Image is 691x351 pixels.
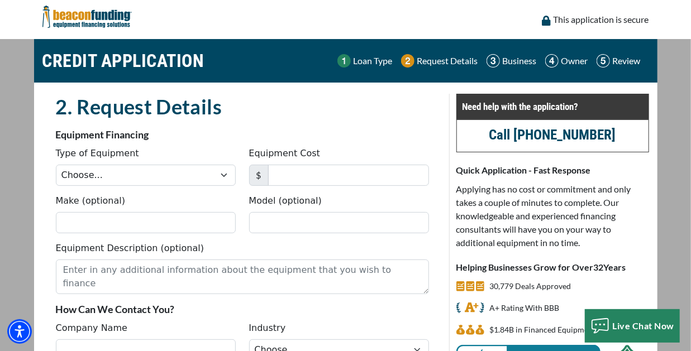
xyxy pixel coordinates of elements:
p: Owner [561,54,588,68]
label: Industry [249,321,286,335]
span: 32 [594,262,604,272]
label: Make (optional) [56,194,126,208]
p: $1,843,611,914 in Financed Equipment [490,323,596,336]
p: Request Details [417,54,478,68]
label: Type of Equipment [56,147,139,160]
label: Model (optional) [249,194,322,208]
p: Review [613,54,641,68]
button: Live Chat Now [585,309,680,343]
p: 30,779 Deals Approved [490,280,571,293]
h1: CREDIT APPLICATION [42,45,204,77]
img: Step 4 [545,54,559,68]
label: Equipment Cost [249,147,321,160]
p: This application is secure [554,13,649,26]
img: Step 2 [401,54,414,68]
p: Need help with the application? [463,100,643,113]
p: Quick Application - Fast Response [456,164,649,177]
img: Step 1 [337,54,351,68]
span: Live Chat Now [613,320,675,331]
label: Equipment Description (optional) [56,242,204,255]
p: Business [503,54,537,68]
p: Helping Businesses Grow for Over Years [456,261,649,274]
a: call (847) 897-2499 [489,127,616,143]
span: $ [249,165,269,186]
div: Accessibility Menu [7,319,32,344]
p: Loan Type [354,54,393,68]
p: Equipment Financing [56,128,429,141]
p: How Can We Contact You? [56,302,429,316]
img: Step 5 [597,54,610,68]
p: Applying has no cost or commitment and only takes a couple of minutes to complete. Our knowledgea... [456,182,649,249]
h2: 2. Request Details [56,94,429,119]
img: Step 3 [487,54,500,68]
p: A+ Rating With BBB [490,301,560,315]
label: Company Name [56,321,127,335]
img: lock icon to convery security [542,16,551,26]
